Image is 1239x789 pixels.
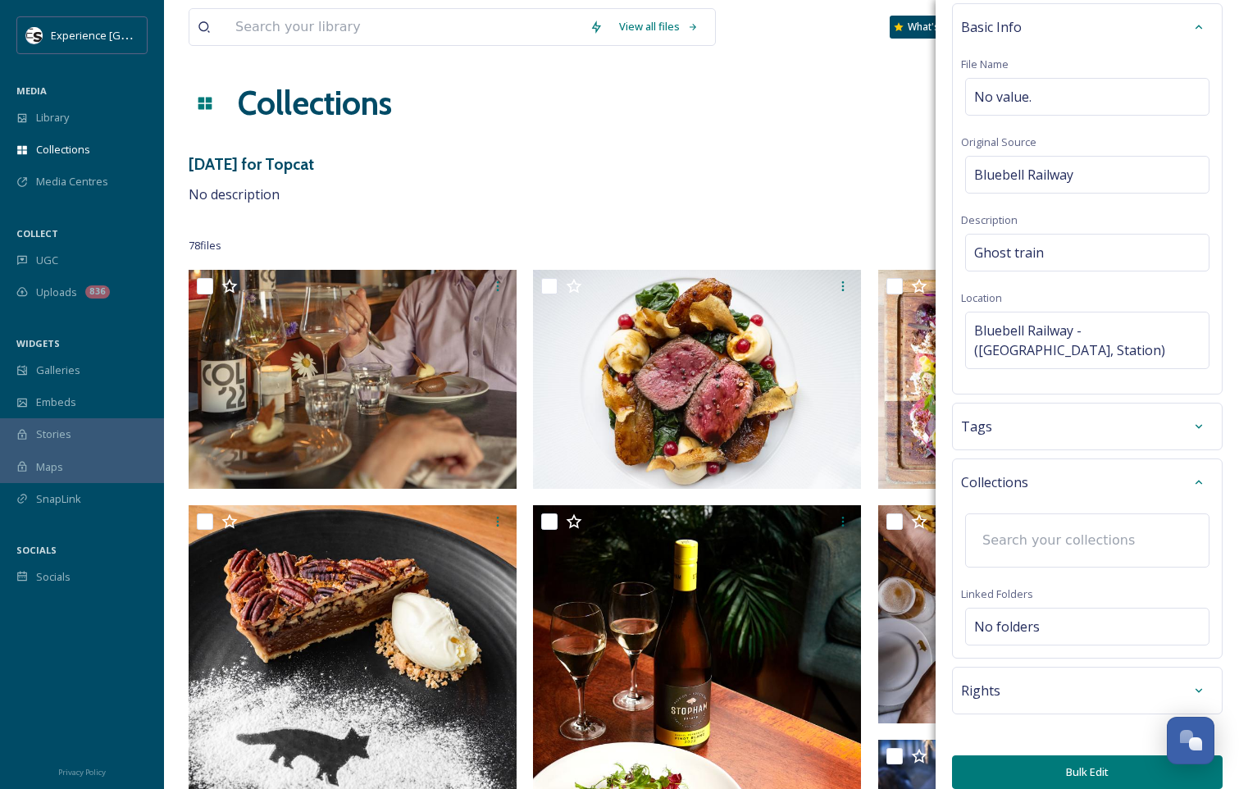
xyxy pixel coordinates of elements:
span: COLLECT [16,227,58,239]
button: Open Chat [1167,717,1214,764]
button: Bulk Edit [952,755,1223,789]
span: WIDGETS [16,337,60,349]
span: Privacy Policy [58,767,106,778]
span: No value. [974,87,1032,107]
span: Maps [36,459,63,475]
span: MEDIA [16,84,47,97]
a: What's New [890,16,972,39]
span: Tags [961,417,992,436]
img: ext_1755532852.509547_xdbphotography@gmail.com-SM-The_Ginger_Fox-19.jpg [533,270,861,489]
span: SOCIALS [16,544,57,556]
img: WSCC%20ES%20Socials%20Icon%20-%20Secondary%20-%20Black.jpg [26,27,43,43]
span: No description [189,185,280,203]
span: Ghost train [974,243,1044,262]
span: Embeds [36,394,76,410]
span: Bluebell Railway - ([GEOGRAPHIC_DATA], Station) [974,321,1200,360]
a: Collections [238,79,392,128]
span: Rights [961,681,1000,700]
img: Tillingham_10062024_Jamesratchford_Sussex-78.jpg [189,270,517,489]
input: Search your library [227,9,581,45]
span: Socials [36,569,71,585]
span: 78 file s [189,238,221,253]
span: Linked Folders [961,586,1033,601]
span: UGC [36,253,58,268]
a: View all files [611,11,707,43]
img: ext_1755532868.254506_xdbphotography@gmail.com-SM_Menu_TheGingerPig-51 (1).JPG [878,505,1206,724]
span: Library [36,110,69,125]
span: Collections [36,142,90,157]
span: File Name [961,57,1009,71]
span: No folders [974,617,1040,636]
span: Experience [GEOGRAPHIC_DATA] [51,27,213,43]
span: Galleries [36,363,80,378]
span: Description [961,212,1018,227]
span: Bluebell Railway [974,165,1073,185]
div: 836 [85,285,110,299]
span: Uploads [36,285,77,300]
span: Original Source [961,135,1036,149]
input: Search your collections [974,522,1155,559]
img: ext_1755532846.546407_xdbphotography@gmail.com-SM-Ginger_Fox-27 (2).jpg [878,270,1206,489]
span: Stories [36,426,71,442]
a: Privacy Policy [58,761,106,781]
span: Location [961,290,1002,305]
h3: [DATE] for Topcat [189,153,314,176]
span: Basic Info [961,17,1022,37]
span: SnapLink [36,491,81,507]
span: Collections [961,472,1028,492]
span: Media Centres [36,174,108,189]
